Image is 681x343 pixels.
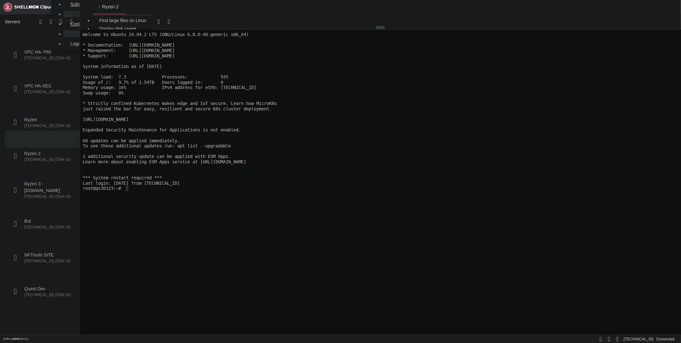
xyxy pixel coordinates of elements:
x-row: Welcome to Ubuntu 24.04.2 LTS (GNU/Linux 6.8.0-40-generic x86_64) [3,3,597,8]
span: Connected [656,336,675,342]
span: Bot [24,218,72,225]
span: Ryzen 2 [24,150,72,157]
a: Ryzen [TECHNICAL_ID] (SSH v2) [5,114,72,131]
x-row: To see these additional updates run: apt list --upgradable [3,114,597,119]
x-row: 1 additional security update can be applied with ESM Apps. [3,124,597,130]
a: Bot [TECHNICAL_ID] (SSH v2) [5,215,72,232]
x-row: Expanded Security Maintenance for Applications is not enabled. [3,98,597,103]
x-row: Last login: [DATE] from [TECHNICAL_ID] [3,151,597,157]
span: [TECHNICAL_ID] (SSH v2) [24,157,72,162]
span: Collapse Menu [40,2,51,13]
x-row: System load: 7.3 Processes: 935 [3,45,597,50]
x-row: [URL][DOMAIN_NAME] [3,87,597,93]
a: Ryzen 3 - [DOMAIN_NAME] [TECHNICAL_ID] (SSH v2) [5,182,72,198]
li: VPC HA- PRI [TECHNICAL_ID] (SSH v2) [5,29,79,63]
span: 4.2.0 [21,337,28,340]
span: NFTtools SITE [24,252,72,258]
x-row: *** System restart required *** [3,146,597,151]
x-row: Swap usage: 0% [3,61,597,66]
span: Servers [5,19,32,25]
b: NGN [12,337,19,340]
x-row: Usage of /: 9.7% of 1.54TB Users logged in: 0 [3,50,597,56]
a: Display disk usage [93,25,153,33]
li: Ryzen 3 - [DOMAIN_NAME] [TECHNICAL_ID] (SSH v2) [5,165,79,198]
x-row: just raised the bar for easy, resilient and secure K8s cluster deployment. [3,77,597,82]
li: Quest Dev [TECHNICAL_ID] (SSH v2) [5,266,79,300]
button:  [164,17,174,26]
x-row: root@qs30123:~# [3,156,597,162]
x-row: 60 updates can be applied immediately. [3,109,597,114]
span: [TECHNICAL_ID] (SSH v2) [24,123,72,129]
span: Ryzen [24,116,72,123]
span: VPC HA- PRI [24,49,72,56]
x-row: Memory usage: 16% IPv4 address for eth0: [TECHNICAL_ID] [3,56,597,61]
a: NFTtools SITE [TECHNICAL_ID] (SSH v2) [5,249,72,266]
li: VPC HA-SEC [TECHNICAL_ID] (SSH v2) [5,63,79,97]
div:  [168,19,170,25]
span: Quest Dev [24,286,72,292]
a: VPC HA-SEC [TECHNICAL_ID] (SSH v2) [5,80,72,97]
span: [TECHNICAL_ID] [624,336,654,342]
span: [TECHNICAL_ID] (SSH v2) [24,56,72,61]
img: Shellngn [4,3,53,11]
span: SHELL © [3,338,28,340]
x-row: Learn more about enabling ESM Apps service at [URL][DOMAIN_NAME] [3,130,597,135]
li: Ryzen 2 [TECHNICAL_ID] (SSH v2) [5,131,79,165]
span: [TECHNICAL_ID] (SSH v2) [24,89,72,95]
a: Quest Dev [TECHNICAL_ID] (SSH v2) [5,283,72,300]
x-row: System information as of [DATE] [3,34,597,40]
span: Ryzen 3 - [DOMAIN_NAME] [24,181,72,194]
span: [TECHNICAL_ID] (SSH v2) [24,258,72,264]
li: Bot [TECHNICAL_ID] (SSH v2) [5,198,79,232]
span: [TECHNICAL_ID] (SSH v2) [24,292,72,298]
x-row: * Documentation: [URL][DOMAIN_NAME] [3,13,597,19]
x-row: * Management: [URL][DOMAIN_NAME] [3,19,597,24]
a: Find large files on Linux [93,16,153,25]
span: Ryzen 2 [102,4,118,10]
span: [TECHNICAL_ID] (SSH v2) [24,194,72,199]
div: (16, 29) [46,156,48,162]
x-row: * Strictly confined Kubernetes makes edge and IoT secure. Learn how MicroK8s [3,71,597,77]
a: Ryzen 2 [TECHNICAL_ID] (SSH v2) [5,148,72,165]
li: Ryzen [TECHNICAL_ID] (SSH v2) [5,97,79,131]
x-row: * Support: [URL][DOMAIN_NAME] [3,24,597,29]
a: VPC HA- PRI [TECHNICAL_ID] (SSH v2) [5,46,72,63]
span: VPC HA-SEC [24,83,72,89]
span: [TECHNICAL_ID] (SSH v2) [24,225,72,230]
li: NFTtools SITE [TECHNICAL_ID] (SSH v2) [5,232,79,266]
